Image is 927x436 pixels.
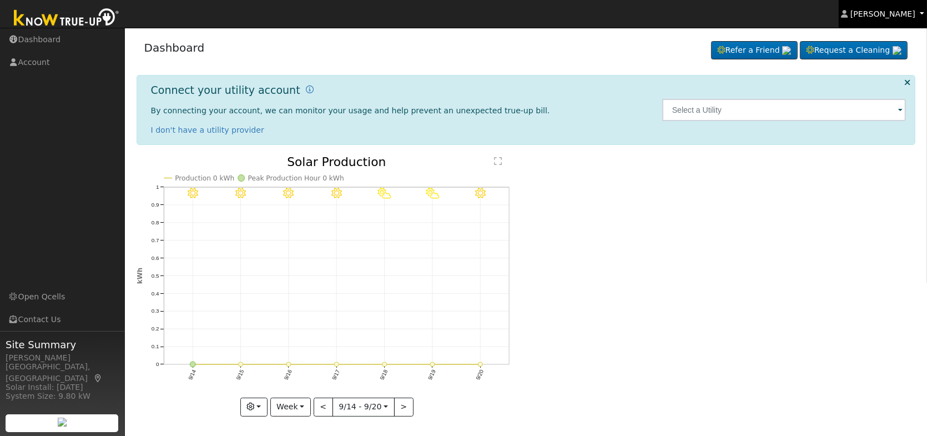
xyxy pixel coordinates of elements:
text: 0.3 [151,308,159,314]
circle: onclick="" [238,363,243,367]
span: [PERSON_NAME] [850,9,915,18]
text: 0.9 [151,202,159,208]
text: Production 0 kWh [175,175,234,183]
text: 0.5 [151,273,159,279]
i: 9/19 - PartlyCloudy [425,188,439,198]
h1: Connect your utility account [151,84,300,97]
div: [PERSON_NAME] [6,352,119,364]
img: Know True-Up [8,6,125,31]
circle: onclick="" [190,362,195,368]
a: Map [93,374,103,383]
text: Peak Production Hour 0 kWh [248,175,344,183]
button: > [394,398,414,417]
div: System Size: 9.80 kW [6,390,119,402]
text: 0.8 [151,219,159,225]
i: 9/16 - Clear [283,188,294,198]
img: retrieve [58,418,67,427]
circle: onclick="" [286,363,291,367]
a: I don't have a utility provider [151,126,264,134]
text: 1 [156,184,159,190]
circle: onclick="" [334,363,339,367]
text: 0.1 [151,344,159,350]
a: Dashboard [144,41,205,54]
circle: onclick="" [382,363,387,367]
a: Request a Cleaning [800,41,908,60]
text:  [494,157,502,166]
img: retrieve [782,46,791,55]
text: 0.2 [151,326,159,332]
circle: onclick="" [478,363,482,367]
text: 9/16 [283,369,293,382]
text: 9/14 [187,369,197,382]
circle: onclick="" [430,363,435,367]
text: 0.4 [151,290,159,297]
button: < [314,398,333,417]
text: 9/20 [475,369,485,382]
a: Refer a Friend [711,41,798,60]
div: [GEOGRAPHIC_DATA], [GEOGRAPHIC_DATA] [6,361,119,384]
i: 9/17 - Clear [331,188,341,198]
i: 9/20 - Clear [475,188,486,198]
input: Select a Utility [662,99,906,121]
button: 9/14 - 9/20 [332,398,395,417]
text: Solar Production [287,155,386,169]
i: 9/15 - Clear [235,188,246,198]
span: By connecting your account, we can monitor your usage and help prevent an unexpected true-up bill. [151,106,550,115]
text: 0.7 [151,237,159,243]
text: 0 [156,362,159,368]
text: kWh [135,268,143,284]
button: Week [270,398,311,417]
text: 0.6 [151,255,159,261]
i: 9/18 - PartlyCloudy [377,188,391,198]
span: Site Summary [6,337,119,352]
div: Solar Install: [DATE] [6,382,119,393]
text: 9/19 [427,369,437,382]
text: 9/17 [331,369,341,381]
text: 9/18 [379,369,389,382]
text: 9/15 [235,369,245,382]
img: retrieve [893,46,901,55]
i: 9/14 - Clear [187,188,198,198]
